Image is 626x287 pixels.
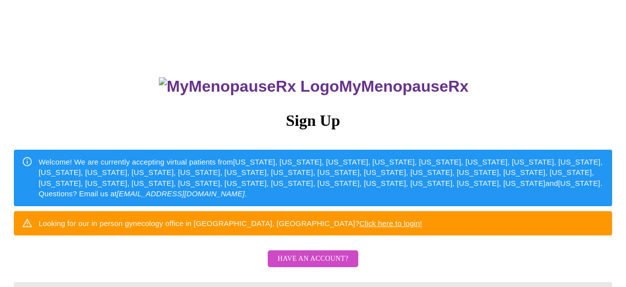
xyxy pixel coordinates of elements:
div: Looking for our in person gynecology office in [GEOGRAPHIC_DATA], [GEOGRAPHIC_DATA]? [39,214,422,232]
div: Welcome! We are currently accepting virtual patients from [US_STATE], [US_STATE], [US_STATE], [US... [39,153,604,203]
button: Have an account? [268,250,358,268]
h3: MyMenopauseRx [15,77,613,96]
span: Have an account? [278,253,348,265]
img: MyMenopauseRx Logo [159,77,339,96]
a: Have an account? [265,261,361,270]
a: Click here to login! [359,219,422,228]
em: [EMAIL_ADDRESS][DOMAIN_NAME] [117,189,245,198]
h3: Sign Up [14,112,612,130]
